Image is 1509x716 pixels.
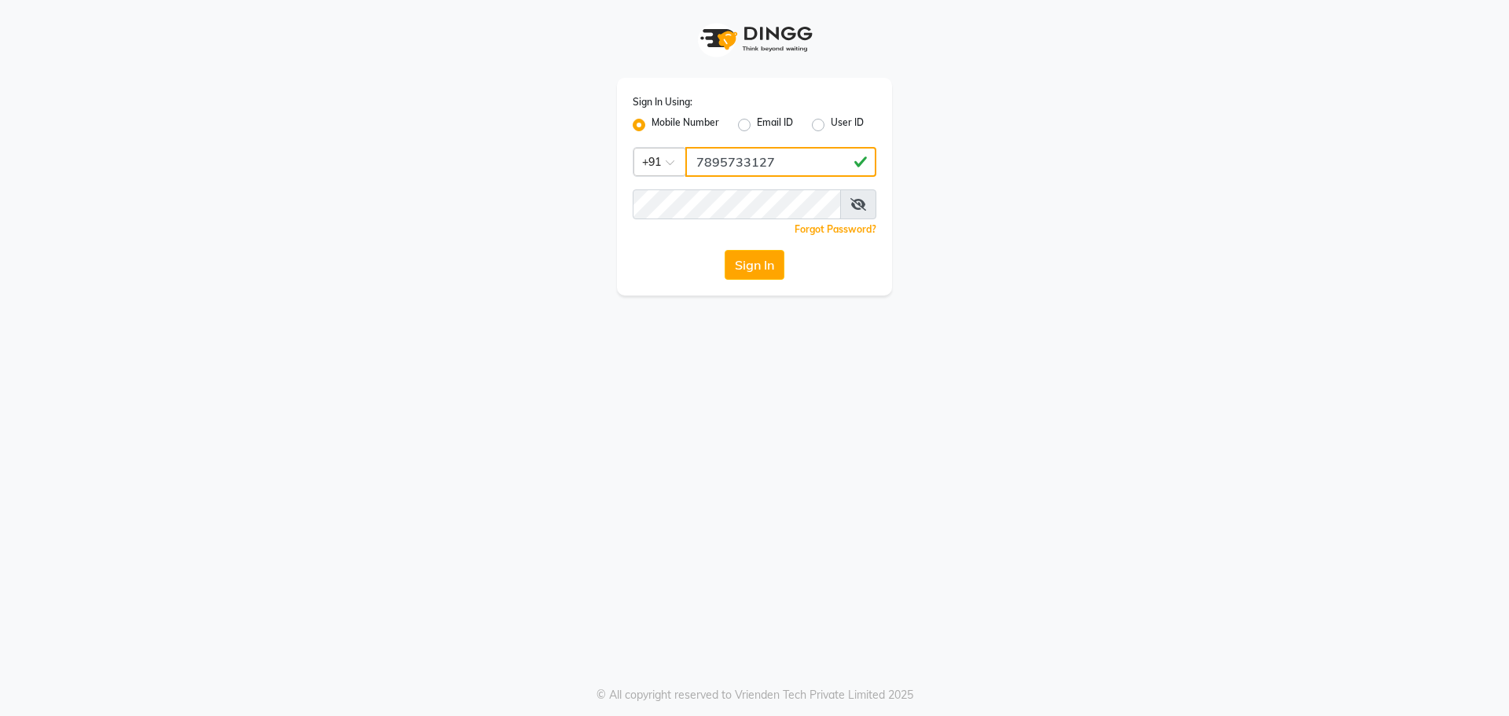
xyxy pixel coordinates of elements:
label: User ID [831,116,864,134]
img: logo1.svg [692,16,817,62]
a: Forgot Password? [795,223,876,235]
input: Username [685,147,876,177]
label: Sign In Using: [633,95,692,109]
label: Mobile Number [652,116,719,134]
input: Username [633,189,841,219]
button: Sign In [725,250,784,280]
label: Email ID [757,116,793,134]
